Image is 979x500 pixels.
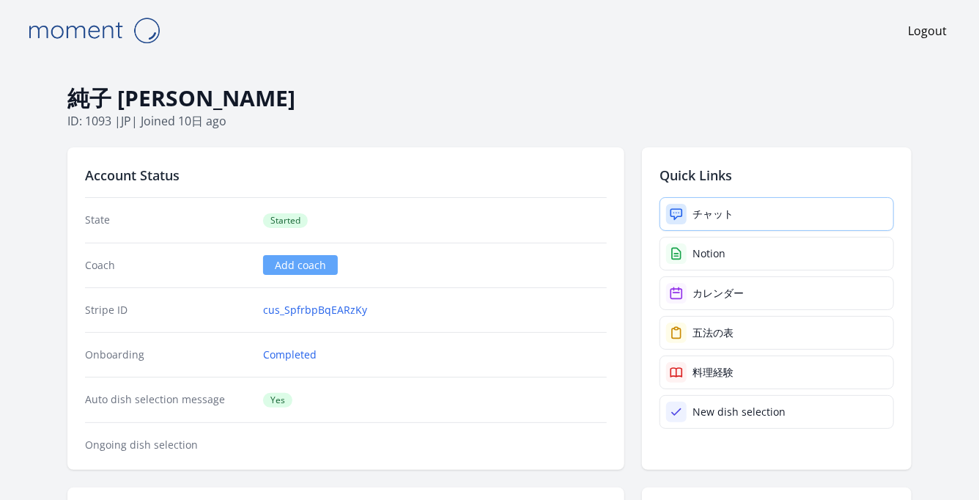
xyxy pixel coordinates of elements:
div: New dish selection [692,405,786,419]
dt: Coach [85,258,251,273]
div: 五法の表 [692,326,734,340]
h1: 純子 [PERSON_NAME] [67,84,912,112]
dt: Auto dish selection message [85,392,251,408]
h2: Account Status [85,165,607,185]
div: Notion [692,246,725,261]
span: Yes [263,393,292,408]
a: カレンダー [660,276,894,310]
a: Logout [908,22,947,40]
dt: Stripe ID [85,303,251,317]
a: チャット [660,197,894,231]
h2: Quick Links [660,165,894,185]
a: 五法の表 [660,316,894,350]
p: ID: 1093 | | Joined 10日 ago [67,112,912,130]
span: jp [121,113,131,129]
div: 料理経験 [692,365,734,380]
a: 料理経験 [660,356,894,389]
div: カレンダー [692,286,744,301]
span: Started [263,213,308,228]
dt: Ongoing dish selection [85,438,251,452]
img: Moment [21,12,167,49]
a: New dish selection [660,395,894,429]
dt: Onboarding [85,348,251,362]
dt: State [85,213,251,228]
div: チャット [692,207,734,221]
a: Notion [660,237,894,271]
a: cus_SpfrbpBqEARzKy [263,303,367,317]
a: Completed [263,348,317,362]
a: Add coach [263,255,338,275]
